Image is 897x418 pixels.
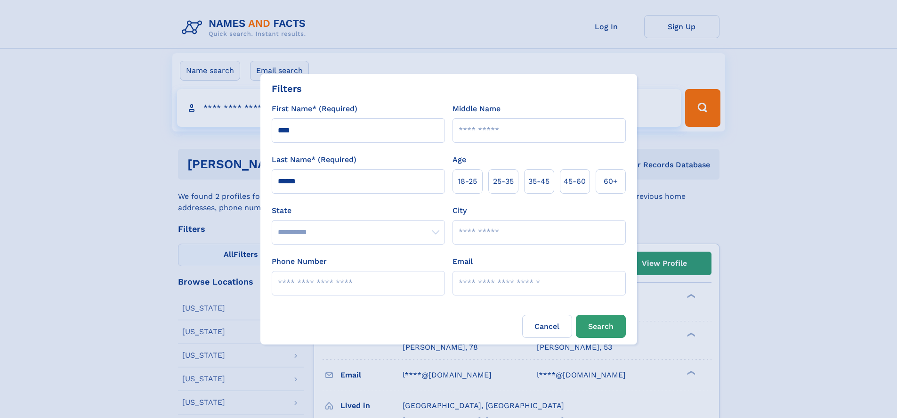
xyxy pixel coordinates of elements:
[604,176,618,187] span: 60+
[564,176,586,187] span: 45‑60
[458,176,477,187] span: 18‑25
[453,256,473,267] label: Email
[576,315,626,338] button: Search
[528,176,550,187] span: 35‑45
[272,82,302,96] div: Filters
[272,256,327,267] label: Phone Number
[453,205,467,216] label: City
[522,315,572,338] label: Cancel
[453,154,466,165] label: Age
[272,205,445,216] label: State
[272,154,356,165] label: Last Name* (Required)
[272,103,357,115] label: First Name* (Required)
[493,176,514,187] span: 25‑35
[453,103,501,115] label: Middle Name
